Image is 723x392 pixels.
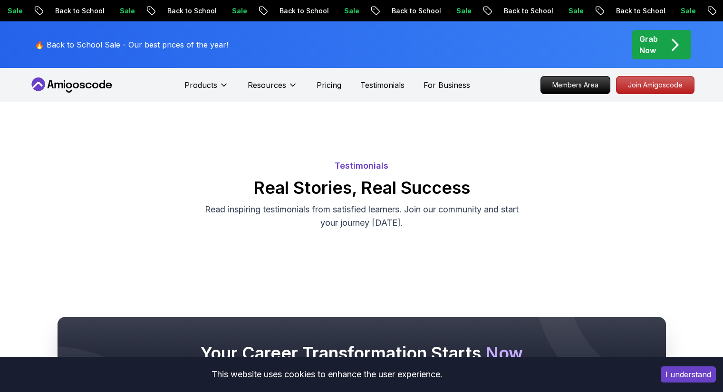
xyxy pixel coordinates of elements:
[248,79,286,91] p: Resources
[424,79,470,91] a: For Business
[222,6,252,16] p: Sale
[485,343,523,363] span: Now
[269,6,334,16] p: Back to School
[661,366,716,382] button: Accept cookies
[248,79,298,98] button: Resources
[360,79,405,91] a: Testimonials
[202,203,521,229] p: Read inspiring testimonials from satisfied learners. Join our community and start your journey [D...
[35,39,228,50] p: 🔥 Back to School Sale - Our best prices of the year!
[493,6,558,16] p: Back to School
[616,76,694,94] a: Join Amigoscode
[606,6,670,16] p: Back to School
[540,76,610,94] a: Members Area
[558,6,588,16] p: Sale
[109,6,140,16] p: Sale
[184,79,217,91] p: Products
[7,364,646,385] div: This website uses cookies to enhance the user experience.
[381,6,446,16] p: Back to School
[670,6,701,16] p: Sale
[29,178,694,197] h2: Real Stories, Real Success
[77,344,647,363] h2: Your Career Transformation Starts
[334,6,364,16] p: Sale
[45,6,109,16] p: Back to School
[157,6,222,16] p: Back to School
[184,79,229,98] button: Products
[446,6,476,16] p: Sale
[29,159,694,172] p: Testimonials
[541,76,610,94] p: Members Area
[639,33,658,56] p: Grab Now
[317,79,341,91] a: Pricing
